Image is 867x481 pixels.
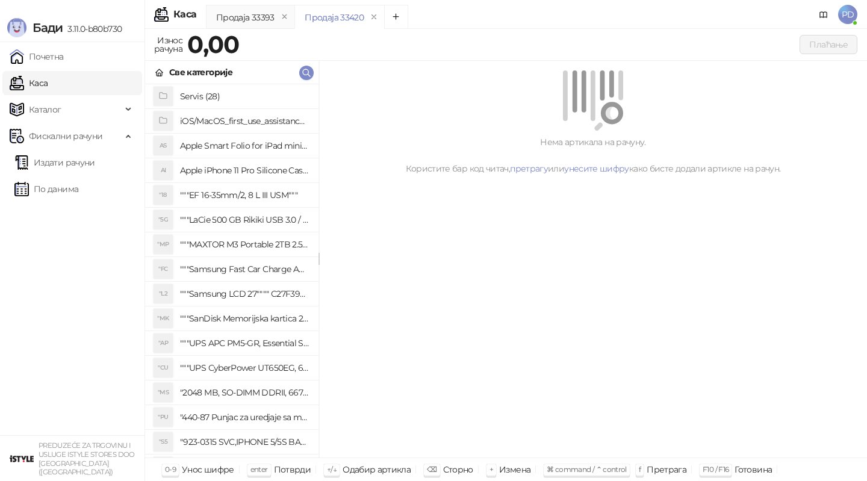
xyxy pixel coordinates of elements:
[647,462,686,477] div: Претрага
[180,358,309,377] h4: """UPS CyberPower UT650EG, 650VA/360W , line-int., s_uko, desktop"""
[564,163,629,174] a: унесите шифру
[7,18,26,37] img: Logo
[735,462,772,477] div: Готовина
[152,33,185,57] div: Износ рачуна
[250,465,268,474] span: enter
[154,383,173,402] div: "MS
[10,71,48,95] a: Каса
[154,185,173,205] div: "18
[154,334,173,353] div: "AP
[180,259,309,279] h4: """Samsung Fast Car Charge Adapter, brzi auto punja_, boja crna"""
[180,334,309,353] h4: """UPS APC PM5-GR, Essential Surge Arrest,5 utic_nica"""
[274,462,311,477] div: Потврди
[180,457,309,476] h4: "923-0448 SVC,IPHONE,TOURQUE DRIVER KIT .65KGF- CM Šrafciger "
[343,462,411,477] div: Одабир артикла
[180,408,309,427] h4: "440-87 Punjac za uredjaje sa micro USB portom 4/1, Stand."
[510,163,548,174] a: претрагу
[384,5,408,29] button: Add tab
[305,11,364,24] div: Продаја 33420
[703,465,729,474] span: F10 / F16
[154,408,173,427] div: "PU
[180,111,309,131] h4: iOS/MacOS_first_use_assistance (4)
[154,432,173,452] div: "S5
[154,284,173,303] div: "L2
[334,135,853,175] div: Нема артикала на рачуну. Користите бар код читач, или како бисте додали артикле на рачун.
[154,457,173,476] div: "SD
[63,23,122,34] span: 3.11.0-b80b730
[180,309,309,328] h4: """SanDisk Memorijska kartica 256GB microSDXC sa SD adapterom SDSQXA1-256G-GN6MA - Extreme PLUS, ...
[180,383,309,402] h4: "2048 MB, SO-DIMM DDRII, 667 MHz, Napajanje 1,8 0,1 V, Latencija CL5"
[33,20,63,35] span: Бади
[499,462,530,477] div: Измена
[639,465,641,474] span: f
[180,136,309,155] h4: Apple Smart Folio for iPad mini (A17 Pro) - Sage
[145,84,319,458] div: grid
[180,235,309,254] h4: """MAXTOR M3 Portable 2TB 2.5"""" crni eksterni hard disk HX-M201TCB/GM"""
[154,161,173,180] div: AI
[10,45,64,69] a: Почетна
[154,259,173,279] div: "FC
[180,87,309,106] h4: Servis (28)
[277,12,293,22] button: remove
[165,465,176,474] span: 0-9
[154,358,173,377] div: "CU
[182,462,234,477] div: Унос шифре
[489,465,493,474] span: +
[443,462,473,477] div: Сторно
[180,185,309,205] h4: """EF 16-35mm/2, 8 L III USM"""
[169,66,232,79] div: Све категорије
[180,161,309,180] h4: Apple iPhone 11 Pro Silicone Case - Black
[154,309,173,328] div: "MK
[187,29,239,59] strong: 0,00
[29,124,102,148] span: Фискални рачуни
[14,151,95,175] a: Издати рачуни
[327,465,337,474] span: ↑/↓
[366,12,382,22] button: remove
[180,210,309,229] h4: """LaCie 500 GB Rikiki USB 3.0 / Ultra Compact & Resistant aluminum / USB 3.0 / 2.5"""""""
[154,235,173,254] div: "MP
[814,5,833,24] a: Документација
[10,447,34,471] img: 64x64-companyLogo-77b92cf4-9946-4f36-9751-bf7bb5fd2c7d.png
[29,98,61,122] span: Каталог
[427,465,437,474] span: ⌫
[800,35,857,54] button: Плаћање
[154,136,173,155] div: AS
[216,11,275,24] div: Продаја 33393
[154,210,173,229] div: "5G
[838,5,857,24] span: PD
[39,441,135,476] small: PREDUZEĆE ZA TRGOVINU I USLUGE ISTYLE STORES DOO [GEOGRAPHIC_DATA] ([GEOGRAPHIC_DATA])
[173,10,196,19] div: Каса
[180,432,309,452] h4: "923-0315 SVC,IPHONE 5/5S BATTERY REMOVAL TRAY Držač za iPhone sa kojim se otvara display
[14,177,78,201] a: По данима
[180,284,309,303] h4: """Samsung LCD 27"""" C27F390FHUXEN"""
[547,465,627,474] span: ⌘ command / ⌃ control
